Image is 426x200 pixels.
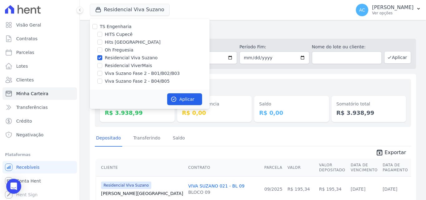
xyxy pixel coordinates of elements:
[16,63,28,69] span: Lotes
[2,19,77,31] a: Visão Geral
[167,93,202,105] button: Aplicar
[16,77,34,83] span: Clientes
[105,39,161,46] label: Hits [GEOGRAPHIC_DATA]
[172,130,186,147] a: Saldo
[380,159,410,177] th: Data de Pagamento
[285,159,317,177] th: Valor
[188,189,244,195] div: BLOCO 09
[351,1,426,19] button: AC [PERSON_NAME] Ver opções
[186,159,262,177] th: Contrato
[2,32,77,45] a: Contratos
[16,118,32,124] span: Crédito
[101,190,183,197] a: [PERSON_NAME][GEOGRAPHIC_DATA]
[2,115,77,127] a: Crédito
[2,129,77,141] a: Negativação
[384,51,411,64] button: Aplicar
[188,183,244,188] a: VIVA SUZANO 021 - BL 09
[105,78,170,85] label: Viva Suzano Fase 2 - B04/B05
[2,101,77,114] a: Transferências
[2,87,77,100] a: Minha Carteira
[259,101,324,107] dt: Saldo
[105,47,133,53] label: Oh Freguesia
[336,109,401,117] dd: R$ 3.938,99
[385,149,406,156] span: Exportar
[16,104,48,110] span: Transferências
[100,24,132,29] label: TS Engenharia
[317,159,348,177] th: Valor Depositado
[259,109,324,117] dd: R$ 0,00
[105,62,152,69] label: Residencial ViverMais
[312,44,382,50] label: Nome do lote ou cliente:
[5,151,75,159] div: Plataformas
[262,159,285,177] th: Parcela
[383,187,397,192] a: [DATE]
[132,130,162,147] a: Transferindo
[105,70,180,77] label: Viva Suzano Fase 2 - B01/B02/B03
[6,179,21,194] div: Open Intercom Messenger
[16,49,34,56] span: Parcelas
[16,178,41,184] span: Conta Hent
[182,109,247,117] dd: R$ 0,00
[371,149,411,158] a: unarchive Exportar
[182,101,247,107] dt: Em transferência
[16,22,41,28] span: Visão Geral
[2,60,77,72] a: Lotes
[90,25,416,36] h2: Minha Carteira
[16,90,48,97] span: Minha Carteira
[105,55,157,61] label: Residencial Viva Suzano
[372,11,414,16] p: Ver opções
[95,130,122,147] a: Depositado
[16,36,37,42] span: Contratos
[351,187,365,192] a: [DATE]
[336,101,401,107] dt: Somatório total
[105,109,170,117] dd: R$ 3.938,99
[2,74,77,86] a: Clientes
[90,4,170,16] button: Residencial Viva Suzano
[16,132,44,138] span: Negativação
[359,8,365,12] span: AC
[2,46,77,59] a: Parcelas
[2,161,77,173] a: Recebíveis
[348,159,380,177] th: Data de Vencimento
[264,187,282,192] a: 09/2025
[2,175,77,187] a: Conta Hent
[376,149,383,156] i: unarchive
[240,44,309,50] label: Período Fim:
[96,159,186,177] th: Cliente
[372,4,414,11] p: [PERSON_NAME]
[105,31,133,38] label: HITS Cupecê
[101,182,151,189] span: Residencial Viva Suzano
[16,164,40,170] span: Recebíveis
